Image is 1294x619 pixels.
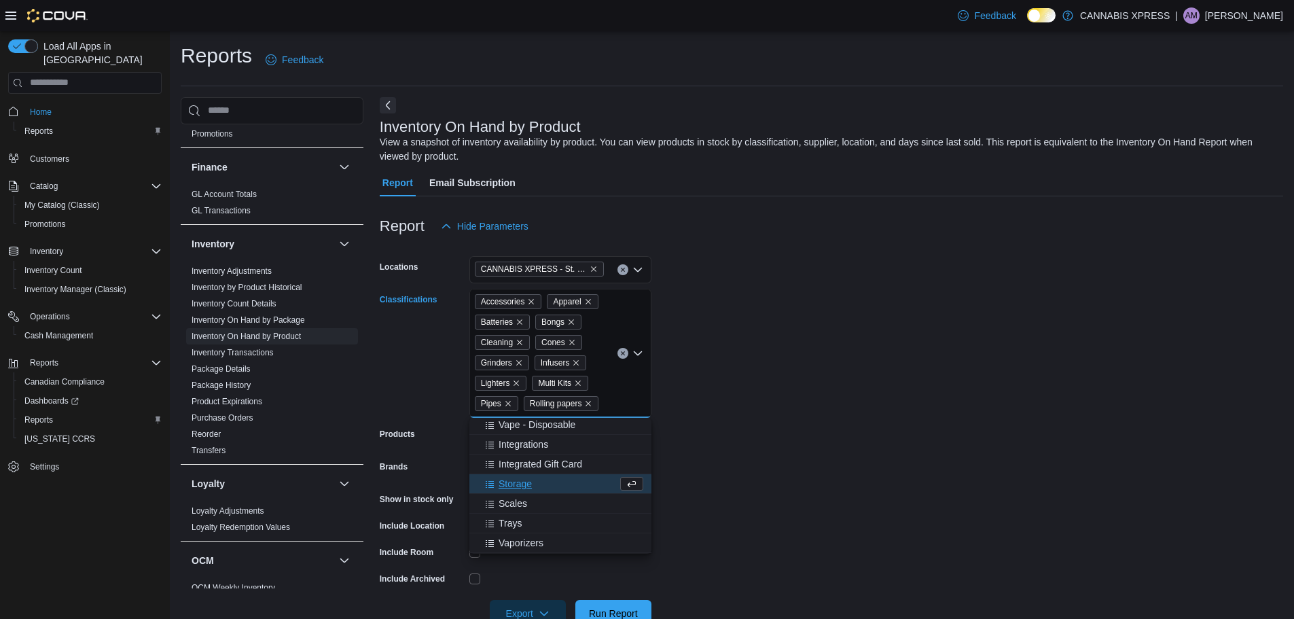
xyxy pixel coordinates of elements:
[547,294,598,309] span: Apparel
[336,552,353,569] button: OCM
[192,364,251,374] a: Package Details
[617,264,628,275] button: Clear input
[19,197,105,213] a: My Catalog (Classic)
[14,410,167,429] button: Reports
[192,429,221,439] a: Reorder
[24,355,64,371] button: Reports
[553,295,581,308] span: Apparel
[192,237,334,251] button: Inventory
[499,497,527,510] span: Scales
[481,397,501,410] span: Pipes
[469,435,651,455] button: Integrations
[1175,7,1178,24] p: |
[499,438,548,451] span: Integrations
[24,126,53,137] span: Reports
[181,503,363,541] div: Loyalty
[541,356,570,370] span: Infusers
[516,318,524,326] button: Remove Batteries from selection in this group
[481,376,510,390] span: Lighters
[535,335,582,350] span: Cones
[192,477,225,491] h3: Loyalty
[192,128,233,139] span: Promotions
[24,434,95,444] span: [US_STATE] CCRS
[19,262,88,279] a: Inventory Count
[515,359,523,367] button: Remove Grinders from selection in this group
[192,445,226,456] span: Transfers
[14,372,167,391] button: Canadian Compliance
[181,186,363,224] div: Finance
[192,205,251,216] span: GL Transactions
[181,42,252,69] h1: Reports
[380,461,408,472] label: Brands
[30,461,59,472] span: Settings
[3,102,167,122] button: Home
[14,429,167,448] button: [US_STATE] CCRS
[24,395,79,406] span: Dashboards
[535,315,581,330] span: Bongs
[30,311,70,322] span: Operations
[499,457,582,471] span: Integrated Gift Card
[19,431,101,447] a: [US_STATE] CCRS
[475,396,518,411] span: Pipes
[192,506,264,516] a: Loyalty Adjustments
[380,119,581,135] h3: Inventory On Hand by Product
[260,46,329,73] a: Feedback
[24,178,162,194] span: Catalog
[192,554,214,567] h3: OCM
[469,494,651,514] button: Scales
[14,326,167,345] button: Cash Management
[632,348,643,359] button: Close list of options
[336,159,353,175] button: Finance
[24,219,66,230] span: Promotions
[14,215,167,234] button: Promotions
[27,9,88,22] img: Cova
[24,284,126,295] span: Inventory Manager (Classic)
[24,376,105,387] span: Canadian Compliance
[192,283,302,292] a: Inventory by Product Historical
[24,308,162,325] span: Operations
[475,376,527,391] span: Lighters
[475,262,604,277] span: CANNABIS XPRESS - St. Andrews (Water Street)
[192,266,272,276] a: Inventory Adjustments
[516,338,524,347] button: Remove Cleaning from selection in this group
[336,236,353,252] button: Inventory
[429,169,516,196] span: Email Subscription
[192,413,253,423] a: Purchase Orders
[499,418,575,431] span: Vape - Disposable
[181,580,363,601] div: OCM
[475,315,530,330] span: Batteries
[19,123,162,139] span: Reports
[380,494,454,505] label: Show in stock only
[584,400,592,408] button: Remove Rolling papers from selection in this group
[181,263,363,464] div: Inventory
[336,476,353,492] button: Loyalty
[192,282,302,293] span: Inventory by Product Historical
[3,353,167,372] button: Reports
[469,553,651,573] button: Miscellaneous
[475,335,530,350] span: Cleaning
[19,216,162,232] span: Promotions
[1185,7,1198,24] span: AM
[24,414,53,425] span: Reports
[30,357,58,368] span: Reports
[192,315,305,325] a: Inventory On Hand by Package
[380,97,396,113] button: Next
[380,135,1276,164] div: View a snapshot of inventory availability by product. You can view products in stock by classific...
[481,356,512,370] span: Grinders
[192,206,251,215] a: GL Transactions
[380,218,425,234] h3: Report
[30,246,63,257] span: Inventory
[8,96,162,512] nav: Complex example
[590,265,598,273] button: Remove CANNABIS XPRESS - St. Andrews (Water Street) from selection in this group
[14,122,167,141] button: Reports
[19,123,58,139] a: Reports
[952,2,1021,29] a: Feedback
[24,151,75,167] a: Customers
[469,415,651,435] button: Vape - Disposable
[1080,7,1170,24] p: CANNABIS XPRESS
[24,150,162,167] span: Customers
[481,262,587,276] span: CANNABIS XPRESS - St. [PERSON_NAME] ([GEOGRAPHIC_DATA])
[192,237,234,251] h3: Inventory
